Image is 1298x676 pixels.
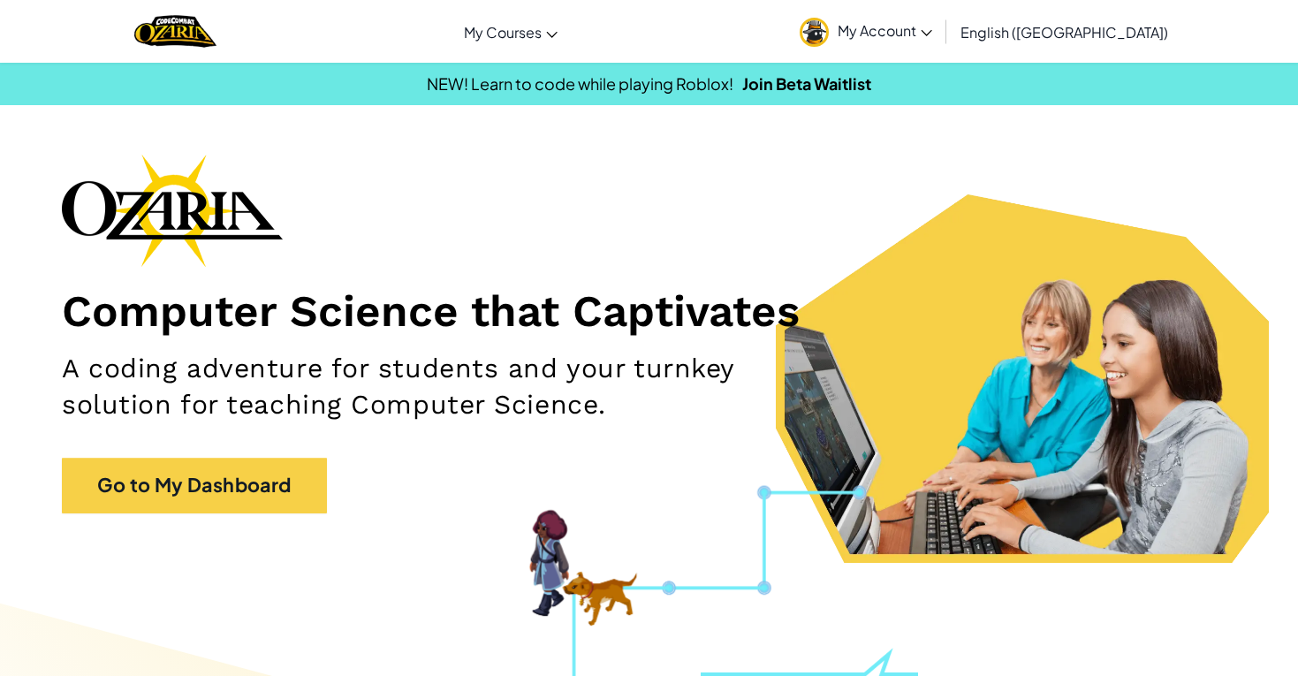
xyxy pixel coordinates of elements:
[791,4,941,59] a: My Account
[62,351,848,423] h2: A coding adventure for students and your turnkey solution for teaching Computer Science.
[134,13,216,49] a: Ozaria by CodeCombat logo
[960,23,1168,42] span: English ([GEOGRAPHIC_DATA])
[838,21,932,40] span: My Account
[742,73,871,94] a: Join Beta Waitlist
[62,154,283,267] img: Ozaria branding logo
[800,18,829,47] img: avatar
[464,23,542,42] span: My Courses
[62,285,1236,338] h1: Computer Science that Captivates
[952,8,1177,56] a: English ([GEOGRAPHIC_DATA])
[455,8,566,56] a: My Courses
[62,458,327,513] a: Go to My Dashboard
[427,73,733,94] span: NEW! Learn to code while playing Roblox!
[134,13,216,49] img: Home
